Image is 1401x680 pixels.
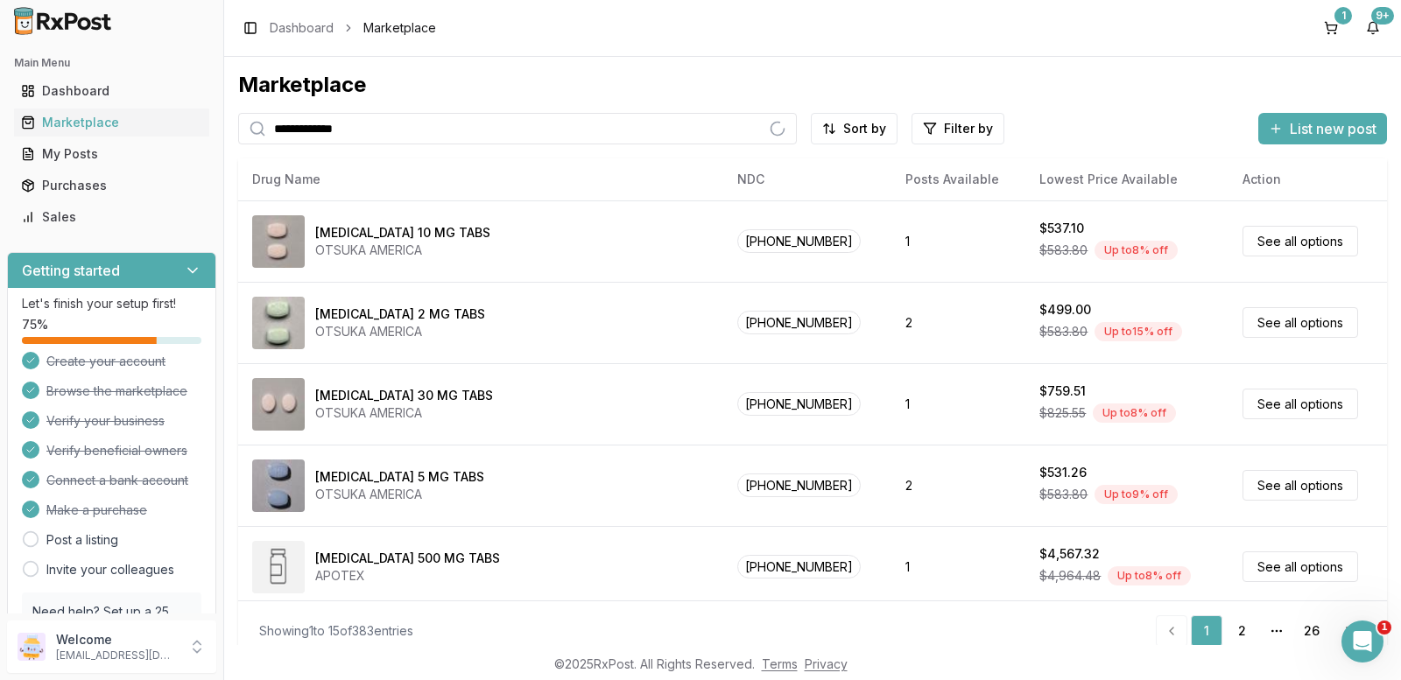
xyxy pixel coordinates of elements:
[46,501,147,519] span: Make a purchase
[891,363,1026,445] td: 1
[1039,323,1088,340] span: $583.80
[315,567,500,585] div: APOTEX
[46,472,188,489] span: Connect a bank account
[1039,404,1086,422] span: $825.55
[22,316,48,333] span: 75 %
[912,113,1004,144] button: Filter by
[1243,470,1358,501] a: See all options
[14,138,209,170] a: My Posts
[1039,486,1088,503] span: $583.80
[1108,566,1191,585] div: Up to 8 % off
[1039,567,1101,585] span: $4,964.48
[891,200,1026,282] td: 1
[891,282,1026,363] td: 2
[891,158,1026,200] th: Posts Available
[805,656,848,671] a: Privacy
[315,242,490,259] div: OTSUKA AMERICA
[270,19,334,37] a: Dashboard
[46,382,187,400] span: Browse the marketplace
[762,656,798,671] a: Terms
[1093,403,1176,423] div: Up to 8 % off
[944,120,993,137] span: Filter by
[1290,118,1376,139] span: List new post
[315,323,485,340] div: OTSUKA AMERICA
[1341,620,1383,662] iframe: Intercom live chat
[56,648,178,662] p: [EMAIL_ADDRESS][DOMAIN_NAME]
[1095,322,1182,341] div: Up to 15 % off
[891,445,1026,526] td: 2
[737,555,861,578] span: [PHONE_NUMBER]
[1039,464,1087,481] div: $531.26
[7,203,216,231] button: Sales
[315,387,493,404] div: [MEDICAL_DATA] 30 MG TABS
[737,473,861,497] span: [PHONE_NUMBER]
[723,158,891,200] th: NDC
[252,215,305,268] img: Abilify 10 MG TABS
[14,201,209,233] a: Sales
[1371,7,1394,25] div: 9+
[7,109,216,137] button: Marketplace
[315,468,484,486] div: [MEDICAL_DATA] 5 MG TABS
[7,140,216,168] button: My Posts
[21,177,202,194] div: Purchases
[252,378,305,431] img: Abilify 30 MG TABS
[1039,220,1084,237] div: $537.10
[1156,615,1366,647] nav: pagination
[252,541,305,593] img: Abiraterone Acetate 500 MG TABS
[1095,485,1178,504] div: Up to 9 % off
[46,561,174,578] a: Invite your colleagues
[18,633,46,661] img: User avatar
[315,224,490,242] div: [MEDICAL_DATA] 10 MG TABS
[737,311,861,334] span: [PHONE_NUMBER]
[46,442,187,459] span: Verify beneficial owners
[7,172,216,200] button: Purchases
[1243,307,1358,338] a: See all options
[22,260,120,281] h3: Getting started
[21,114,202,131] div: Marketplace
[737,392,861,416] span: [PHONE_NUMBER]
[1243,226,1358,256] a: See all options
[1039,545,1100,563] div: $4,567.32
[46,353,165,370] span: Create your account
[1377,620,1391,634] span: 1
[1229,158,1387,200] th: Action
[270,19,436,37] nav: breadcrumb
[1095,241,1178,260] div: Up to 8 % off
[811,113,898,144] button: Sort by
[1039,382,1086,400] div: $759.51
[1331,615,1366,647] a: Go to next page
[7,77,216,105] button: Dashboard
[1359,14,1387,42] button: 9+
[56,631,178,648] p: Welcome
[315,404,493,422] div: OTSUKA AMERICA
[21,82,202,100] div: Dashboard
[1226,615,1257,647] a: 2
[315,550,500,567] div: [MEDICAL_DATA] 500 MG TABS
[315,486,484,503] div: OTSUKA AMERICA
[14,170,209,201] a: Purchases
[1243,551,1358,582] a: See all options
[1039,301,1091,319] div: $499.00
[1039,242,1088,259] span: $583.80
[315,305,485,323] div: [MEDICAL_DATA] 2 MG TABS
[238,71,1387,99] div: Marketplace
[259,622,413,640] div: Showing 1 to 15 of 383 entries
[363,19,436,37] span: Marketplace
[1334,7,1352,25] div: 1
[14,75,209,107] a: Dashboard
[32,603,191,655] p: Need help? Set up a 25 minute call with our team to set up.
[252,297,305,349] img: Abilify 2 MG TABS
[1317,14,1345,42] button: 1
[1258,122,1387,139] a: List new post
[238,158,723,200] th: Drug Name
[46,531,118,549] a: Post a listing
[14,56,209,70] h2: Main Menu
[737,229,861,253] span: [PHONE_NUMBER]
[21,208,202,226] div: Sales
[7,7,119,35] img: RxPost Logo
[1243,389,1358,419] a: See all options
[46,412,165,430] span: Verify your business
[843,120,886,137] span: Sort by
[1191,615,1222,647] a: 1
